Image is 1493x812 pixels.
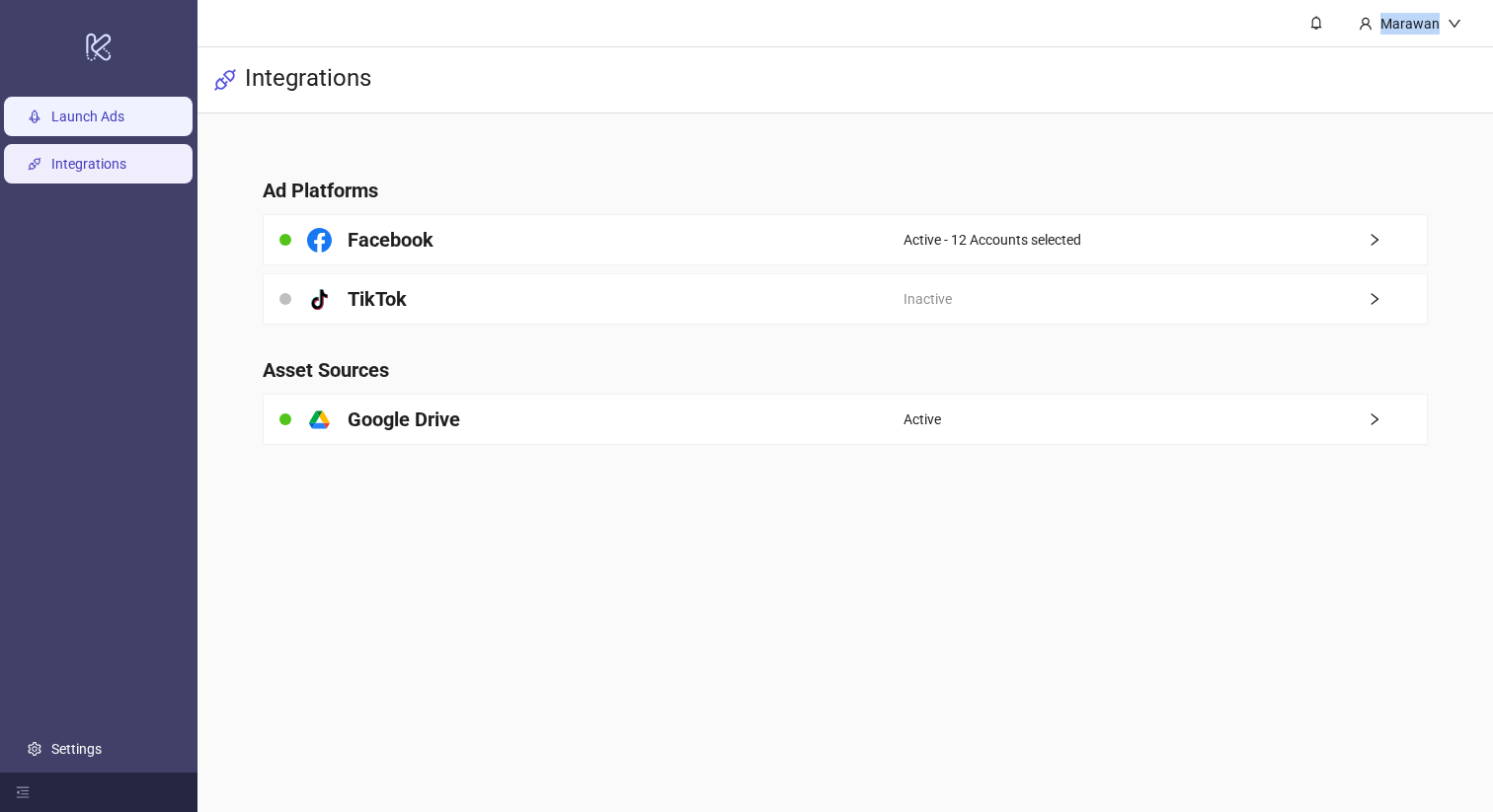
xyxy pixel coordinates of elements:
span: bell [1309,16,1323,30]
a: Google DriveActiveright [263,394,1427,445]
span: menu-fold [16,785,30,799]
span: right [1368,292,1427,306]
span: right [1368,412,1427,426]
span: user [1359,17,1373,31]
span: down [1448,17,1461,31]
span: Inactive [904,288,952,310]
a: Settings [51,741,102,757]
a: FacebookActive - 12 Accounts selectedright [263,214,1427,265]
h4: TikTok [348,285,407,313]
span: Active [904,408,941,430]
h4: Google Drive [348,406,460,433]
h3: Integrations [245,63,371,97]
span: api [213,68,237,92]
a: Integrations [51,156,126,172]
h4: Facebook [348,226,433,254]
a: Launch Ads [51,109,124,124]
span: Active - 12 Accounts selected [904,229,1081,251]
div: Marawan [1373,13,1448,35]
h4: Asset Sources [263,356,1427,384]
a: TikTokInactiveright [263,273,1427,325]
h4: Ad Platforms [263,177,1427,204]
span: right [1368,233,1427,247]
